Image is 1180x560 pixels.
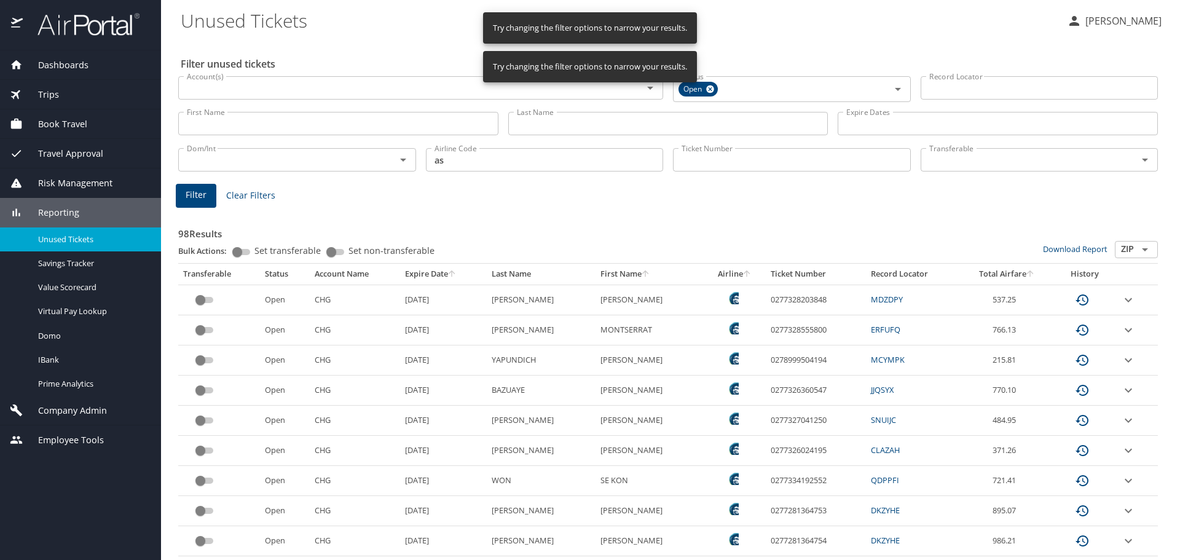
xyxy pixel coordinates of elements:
td: [DATE] [400,526,487,556]
h3: 98 Results [178,219,1158,241]
td: 371.26 [961,436,1053,466]
td: YAPUNDICH [487,345,596,376]
img: Alaska Airlines [726,322,739,334]
td: [PERSON_NAME] [596,406,704,436]
td: CHG [310,526,400,556]
img: Alaska Airlines [726,533,739,545]
td: [PERSON_NAME] [487,436,596,466]
td: WON [487,466,596,496]
button: expand row [1121,443,1136,458]
button: expand row [1121,293,1136,307]
h1: Unused Tickets [181,1,1057,39]
a: QDPPFI [871,475,899,486]
td: 895.07 [961,496,1053,526]
p: [PERSON_NAME] [1082,14,1162,28]
td: 986.21 [961,526,1053,556]
a: DKZYHE [871,505,900,516]
td: CHG [310,345,400,376]
div: Open [678,82,718,97]
button: Open [1136,151,1154,168]
td: Open [260,406,310,436]
td: BAZUAYE [487,376,596,406]
td: [PERSON_NAME] [487,496,596,526]
th: Account Name [310,264,400,285]
div: Try changing the filter options to narrow your results. [493,16,687,40]
a: MDZDPY [871,294,903,305]
span: Open [678,83,709,96]
td: 0277326024195 [766,436,866,466]
td: Open [260,436,310,466]
td: CHG [310,466,400,496]
span: Savings Tracker [38,258,146,269]
button: expand row [1121,383,1136,398]
span: Filter [186,187,206,203]
button: sort [743,270,752,278]
td: SE KON [596,466,704,496]
span: Employee Tools [23,433,104,447]
button: Filter [176,184,216,208]
td: [DATE] [400,315,487,345]
span: Reporting [23,206,79,219]
span: Set transferable [254,246,321,255]
button: expand row [1121,503,1136,518]
span: Company Admin [23,404,107,417]
td: 0277328555800 [766,315,866,345]
td: [DATE] [400,376,487,406]
img: Alaska Airlines [726,292,739,304]
td: CHG [310,315,400,345]
button: expand row [1121,473,1136,488]
span: Domo [38,330,146,342]
img: airportal-logo.png [24,12,140,36]
a: SNUIJC [871,414,896,425]
td: 0277281364754 [766,526,866,556]
th: Expire Date [400,264,487,285]
td: 0278999504194 [766,345,866,376]
a: DKZYHE [871,535,900,546]
p: Bulk Actions: [178,245,237,256]
td: 0277334192552 [766,466,866,496]
img: Alaska Airlines [726,503,739,515]
a: ERFUFQ [871,324,900,335]
button: Open [395,151,412,168]
td: 721.41 [961,466,1053,496]
img: Alaska Airlines [726,382,739,395]
td: CHG [310,376,400,406]
h2: Filter unused tickets [181,54,1160,74]
img: icon-airportal.png [11,12,24,36]
span: Dashboards [23,58,88,72]
td: 0277328203848 [766,285,866,315]
td: CHG [310,406,400,436]
button: sort [448,270,457,278]
td: Open [260,496,310,526]
th: Last Name [487,264,596,285]
td: Open [260,466,310,496]
td: Open [260,526,310,556]
th: Total Airfare [961,264,1053,285]
td: [PERSON_NAME] [487,315,596,345]
td: CHG [310,436,400,466]
th: Status [260,264,310,285]
button: expand row [1121,353,1136,368]
td: [PERSON_NAME] [596,436,704,466]
span: Book Travel [23,117,87,131]
td: Open [260,345,310,376]
button: Open [1136,241,1154,258]
td: [DATE] [400,436,487,466]
td: Open [260,285,310,315]
td: [PERSON_NAME] [487,406,596,436]
a: CLAZAH [871,444,900,455]
img: Alaska Airlines [726,352,739,365]
td: 0277281364753 [766,496,866,526]
td: [DATE] [400,496,487,526]
img: Alaska Airlines [726,412,739,425]
span: Virtual Pay Lookup [38,306,146,317]
td: [PERSON_NAME] [487,285,596,315]
button: Open [642,79,659,97]
td: [DATE] [400,406,487,436]
th: History [1053,264,1116,285]
span: Clear Filters [226,188,275,203]
button: expand row [1121,413,1136,428]
a: MCYMPK [871,354,905,365]
td: CHG [310,496,400,526]
span: Value Scorecard [38,282,146,293]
